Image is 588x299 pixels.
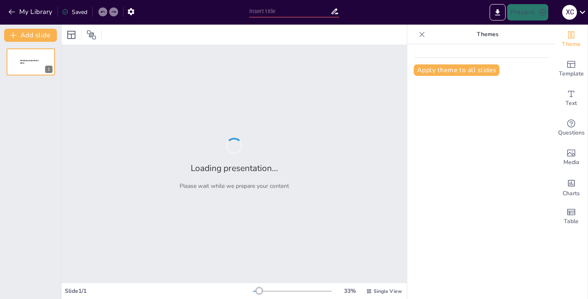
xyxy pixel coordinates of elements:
h2: Loading presentation... [191,162,278,174]
span: Table [564,217,579,226]
button: My Library [6,5,56,18]
div: Layout [65,28,78,41]
p: Themes [428,25,547,44]
span: Single View [374,288,402,294]
div: Saved [62,8,87,16]
div: Change the overall theme [555,25,588,54]
div: 1 [45,66,52,73]
div: X C [562,5,577,20]
span: Questions [558,128,585,137]
div: Slide 1 / 1 [65,287,253,295]
span: Sendsteps presentation editor [20,59,39,64]
div: Get real-time input from your audience [555,113,588,143]
div: 1 [7,48,55,75]
span: Template [559,69,584,78]
button: Present [507,4,548,21]
span: Media [563,158,579,167]
div: 33 % [340,287,360,295]
button: Add slide [4,29,57,42]
div: Add charts and graphs [555,172,588,202]
div: Add ready made slides [555,54,588,84]
div: Add images, graphics, shapes or video [555,143,588,172]
span: Theme [562,40,581,49]
div: Add text boxes [555,84,588,113]
p: Please wait while we prepare your content [180,182,289,190]
button: X C [562,4,577,21]
div: Add a table [555,202,588,231]
button: Export to PowerPoint [490,4,506,21]
input: Insert title [249,5,330,17]
span: Charts [563,189,580,198]
button: Apply theme to all slides [414,64,499,76]
span: Position [87,30,96,40]
span: Text [565,99,577,108]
